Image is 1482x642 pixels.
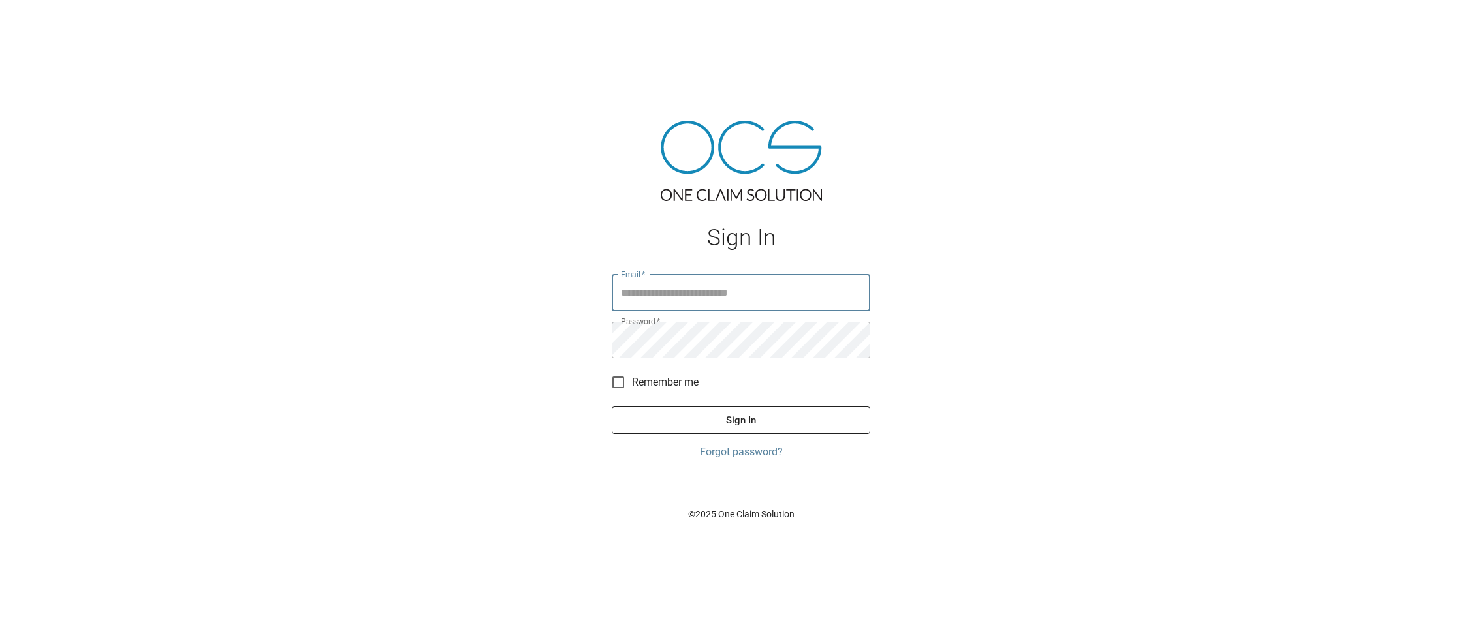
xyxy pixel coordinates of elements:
img: ocs-logo-tra.png [661,121,822,201]
p: © 2025 One Claim Solution [612,508,870,521]
span: Remember me [632,374,699,390]
img: ocs-logo-white-transparent.png [16,8,68,34]
h1: Sign In [612,224,870,251]
label: Email [621,269,646,280]
a: Forgot password? [612,444,870,460]
label: Password [621,316,660,327]
button: Sign In [612,406,870,434]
